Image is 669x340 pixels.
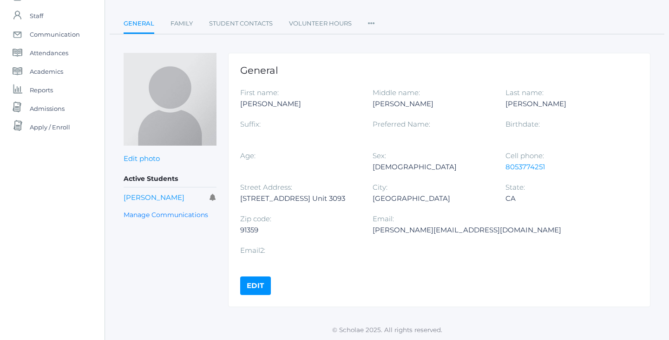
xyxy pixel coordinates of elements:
[373,225,561,236] div: [PERSON_NAME][EMAIL_ADDRESS][DOMAIN_NAME]
[373,88,420,97] label: Middle name:
[373,151,386,160] label: Sex:
[505,88,544,97] label: Last name:
[505,183,525,192] label: State:
[240,151,256,160] label: Age:
[30,44,68,62] span: Attendances
[289,14,352,33] a: Volunteer Hours
[30,62,63,81] span: Academics
[373,120,430,128] label: Preferred Name:
[30,81,53,99] span: Reports
[30,118,70,136] span: Apply / Enroll
[373,161,491,173] div: [DEMOGRAPHIC_DATA]
[124,154,160,163] a: Edit photo
[30,25,80,44] span: Communication
[124,193,184,202] a: [PERSON_NAME]
[240,65,638,76] h1: General
[210,194,216,201] i: Receives communications for this student
[209,14,273,33] a: Student Contacts
[505,151,544,160] label: Cell phone:
[240,246,265,255] label: Email2:
[505,98,624,109] div: [PERSON_NAME]
[505,193,624,204] div: CA
[124,14,154,34] a: General
[373,214,394,223] label: Email:
[124,53,216,146] img: Holly Ramirez
[30,6,43,25] span: Staff
[240,183,292,192] label: Street Address:
[240,276,271,295] a: Edit
[373,183,387,192] label: City:
[240,225,359,236] div: 91359
[373,193,491,204] div: [GEOGRAPHIC_DATA]
[124,210,208,220] a: Manage Communications
[240,214,271,223] label: Zip code:
[505,120,540,128] label: Birthdate:
[105,325,669,334] p: © Scholae 2025. All rights reserved.
[124,171,216,187] h5: Active Students
[30,99,65,118] span: Admissions
[240,193,359,204] div: [STREET_ADDRESS] Unit 3093
[240,120,261,128] label: Suffix:
[505,162,545,171] a: 8053774251
[240,88,279,97] label: First name:
[171,14,193,33] a: Family
[373,98,491,109] div: [PERSON_NAME]
[240,98,359,109] div: [PERSON_NAME]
